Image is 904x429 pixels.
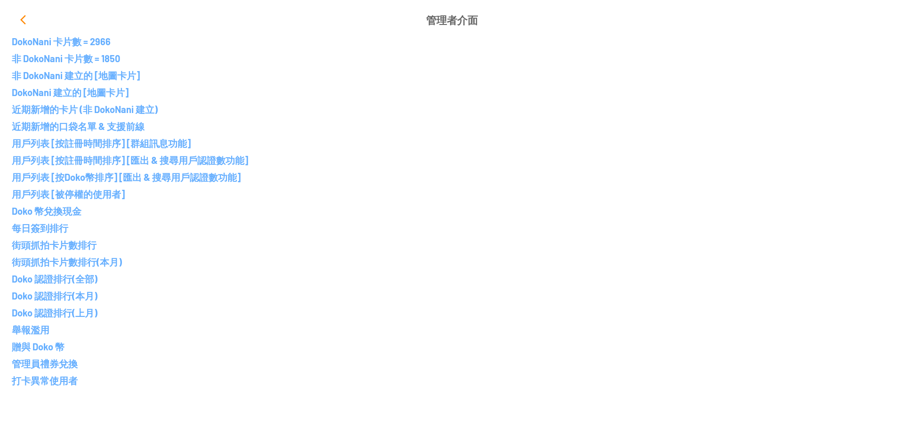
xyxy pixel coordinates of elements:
[12,121,892,132] p: 近期新增的口袋名單 & 支援前線
[12,205,892,217] p: Doko 幣兌換現金
[12,104,892,115] p: 近期新增的卡片 (非 DokoNani 建立)
[12,324,892,335] p: 舉報濫用
[12,36,892,47] p: DokoNani 卡片數 = 2966
[12,290,892,301] p: Doko 認證排行(本月)
[12,70,892,81] p: 非 DokoNani 建立的 [地圖卡片]
[12,188,892,200] p: 用戶列表 [被停權的使用者]
[12,138,892,149] p: 用戶列表 [按註冊時間排序] [群組訊息功能]
[12,256,892,267] p: 街頭抓拍卡片數排行(本月)
[12,171,892,183] p: 用戶列表 [按Doko幣排序] [匯出 & 搜尋用戶認證數功能]
[12,273,892,284] p: Doko 認證排行(全部)
[12,87,892,98] p: DokoNani 建立的 [地圖卡片]
[12,154,892,166] p: 用戶列表 [按註冊時間排序] [匯出 & 搜尋用戶認證數功能]
[12,53,892,64] p: 非 DokoNani 卡片數 = 1850
[12,307,892,318] p: Doko 認證排行(上月)
[12,375,892,386] p: 打卡異常使用者
[12,341,892,352] p: 贈與 Doko 幣
[12,222,892,234] p: 每日簽到排行
[12,358,892,369] p: 管理員禮券兌換
[426,8,478,31] p: 管理者介面
[12,239,892,251] p: 街頭抓拍卡片數排行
